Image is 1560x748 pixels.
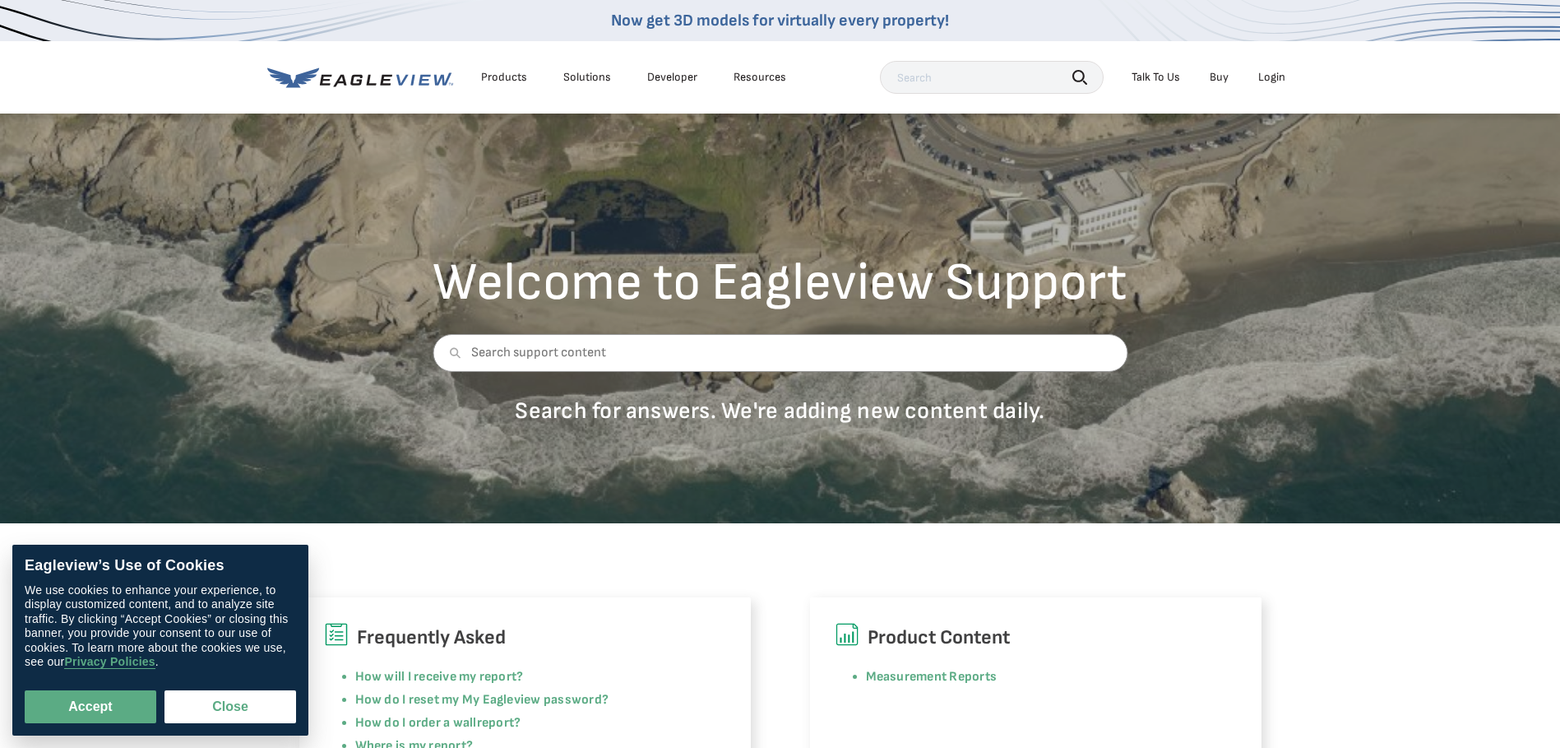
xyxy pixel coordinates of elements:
a: Measurement Reports [866,669,998,685]
div: Eagleview’s Use of Cookies [25,557,296,575]
button: Accept [25,690,156,723]
h6: Frequently Asked [324,622,726,653]
input: Search [880,61,1104,94]
div: Login [1258,70,1285,85]
div: Talk To Us [1132,70,1180,85]
a: How do I order a wall [355,715,477,731]
a: Developer [647,70,697,85]
input: Search support content [433,334,1127,372]
a: Now get 3D models for virtually every property! [611,11,949,30]
div: Solutions [563,70,611,85]
div: Products [481,70,527,85]
a: ? [514,715,521,731]
button: Close [164,690,296,723]
a: How do I reset my My Eagleview password? [355,692,609,708]
div: We use cookies to enhance your experience, to display customized content, and to analyze site tra... [25,583,296,670]
h6: Product Content [835,622,1237,653]
p: Search for answers. We're adding new content daily. [433,397,1127,425]
a: Buy [1210,70,1229,85]
h2: Welcome to Eagleview Support [433,257,1127,309]
div: Resources [734,70,786,85]
a: How will I receive my report? [355,669,524,685]
a: Privacy Policies [64,656,155,670]
a: report [477,715,514,731]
